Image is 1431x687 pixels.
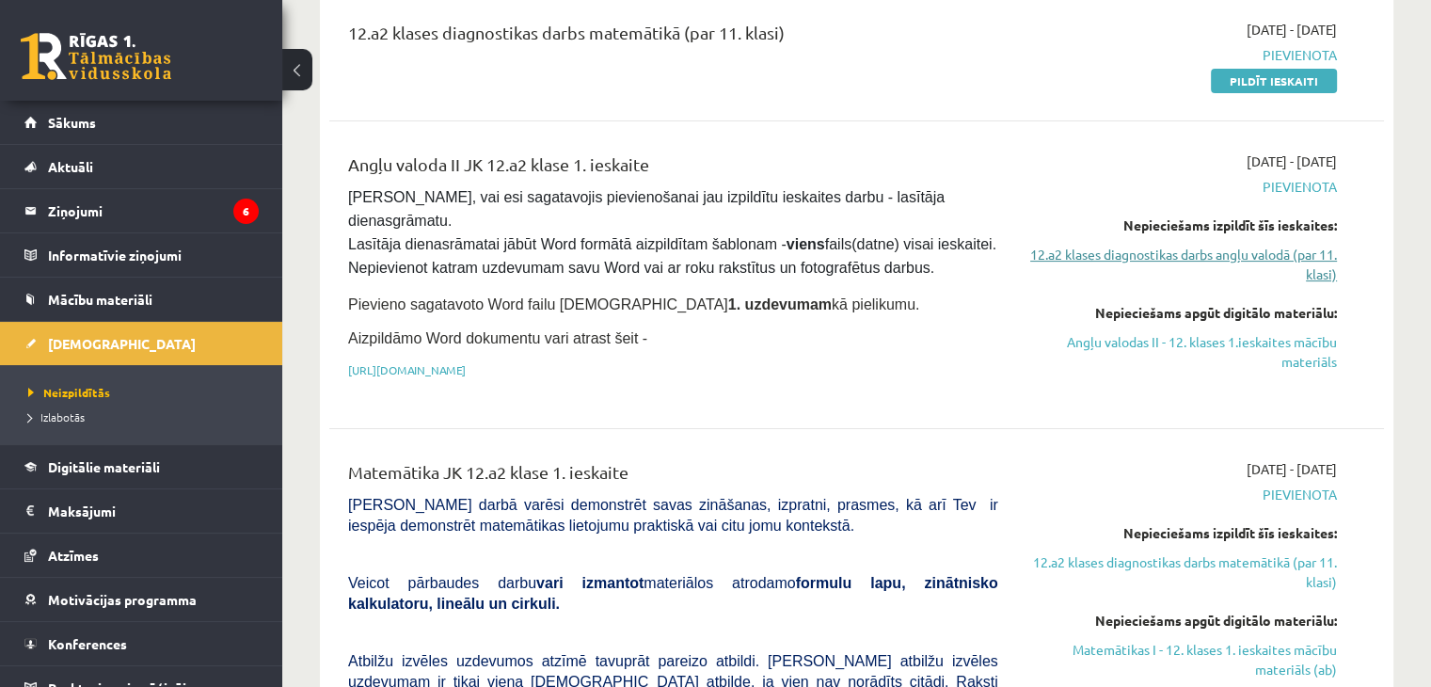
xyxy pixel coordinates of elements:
span: Motivācijas programma [48,591,197,608]
legend: Informatīvie ziņojumi [48,233,259,277]
span: Izlabotās [28,409,85,424]
a: Mācību materiāli [24,278,259,321]
i: 6 [233,199,259,224]
span: [DATE] - [DATE] [1247,152,1337,171]
div: Nepieciešams apgūt digitālo materiālu: [1026,303,1337,323]
b: formulu lapu, zinātnisko kalkulatoru, lineālu un cirkuli. [348,575,998,612]
span: Pievienota [1026,45,1337,65]
div: Nepieciešams apgūt digitālo materiālu: [1026,611,1337,631]
div: Angļu valoda II JK 12.a2 klase 1. ieskaite [348,152,998,186]
a: Konferences [24,622,259,665]
span: Aktuāli [48,158,93,175]
a: Maksājumi [24,489,259,533]
div: Nepieciešams izpildīt šīs ieskaites: [1026,523,1337,543]
span: Sākums [48,114,96,131]
span: Veicot pārbaudes darbu materiālos atrodamo [348,575,998,612]
span: Atzīmes [48,547,99,564]
a: Rīgas 1. Tālmācības vidusskola [21,33,171,80]
strong: viens [787,236,825,252]
div: Nepieciešams izpildīt šīs ieskaites: [1026,216,1337,235]
a: Angļu valodas II - 12. klases 1.ieskaites mācību materiāls [1026,332,1337,372]
a: Sākums [24,101,259,144]
span: [PERSON_NAME], vai esi sagatavojis pievienošanai jau izpildītu ieskaites darbu - lasītāja dienasg... [348,189,1000,276]
span: Neizpildītās [28,385,110,400]
a: Pildīt ieskaiti [1211,69,1337,93]
span: Pievienota [1026,177,1337,197]
span: Pievieno sagatavoto Word failu [DEMOGRAPHIC_DATA] kā pielikumu. [348,296,919,312]
a: Motivācijas programma [24,578,259,621]
legend: Ziņojumi [48,189,259,232]
span: Digitālie materiāli [48,458,160,475]
span: Aizpildāmo Word dokumentu vari atrast šeit - [348,330,647,346]
a: [DEMOGRAPHIC_DATA] [24,322,259,365]
span: Konferences [48,635,127,652]
span: Pievienota [1026,485,1337,504]
div: Matemātika JK 12.a2 klase 1. ieskaite [348,459,998,494]
span: Mācību materiāli [48,291,152,308]
legend: Maksājumi [48,489,259,533]
strong: 1. uzdevumam [728,296,832,312]
a: [URL][DOMAIN_NAME] [348,362,466,377]
a: Atzīmes [24,534,259,577]
a: Aktuāli [24,145,259,188]
span: [DATE] - [DATE] [1247,459,1337,479]
a: Izlabotās [28,408,263,425]
a: 12.a2 klases diagnostikas darbs angļu valodā (par 11. klasi) [1026,245,1337,284]
a: Digitālie materiāli [24,445,259,488]
span: [DATE] - [DATE] [1247,20,1337,40]
a: Neizpildītās [28,384,263,401]
a: Ziņojumi6 [24,189,259,232]
span: [DEMOGRAPHIC_DATA] [48,335,196,352]
a: Informatīvie ziņojumi [24,233,259,277]
div: 12.a2 klases diagnostikas darbs matemātikā (par 11. klasi) [348,20,998,55]
b: vari izmantot [536,575,644,591]
a: 12.a2 klases diagnostikas darbs matemātikā (par 11. klasi) [1026,552,1337,592]
a: Matemātikas I - 12. klases 1. ieskaites mācību materiāls (ab) [1026,640,1337,679]
span: [PERSON_NAME] darbā varēsi demonstrēt savas zināšanas, izpratni, prasmes, kā arī Tev ir iespēja d... [348,497,998,534]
